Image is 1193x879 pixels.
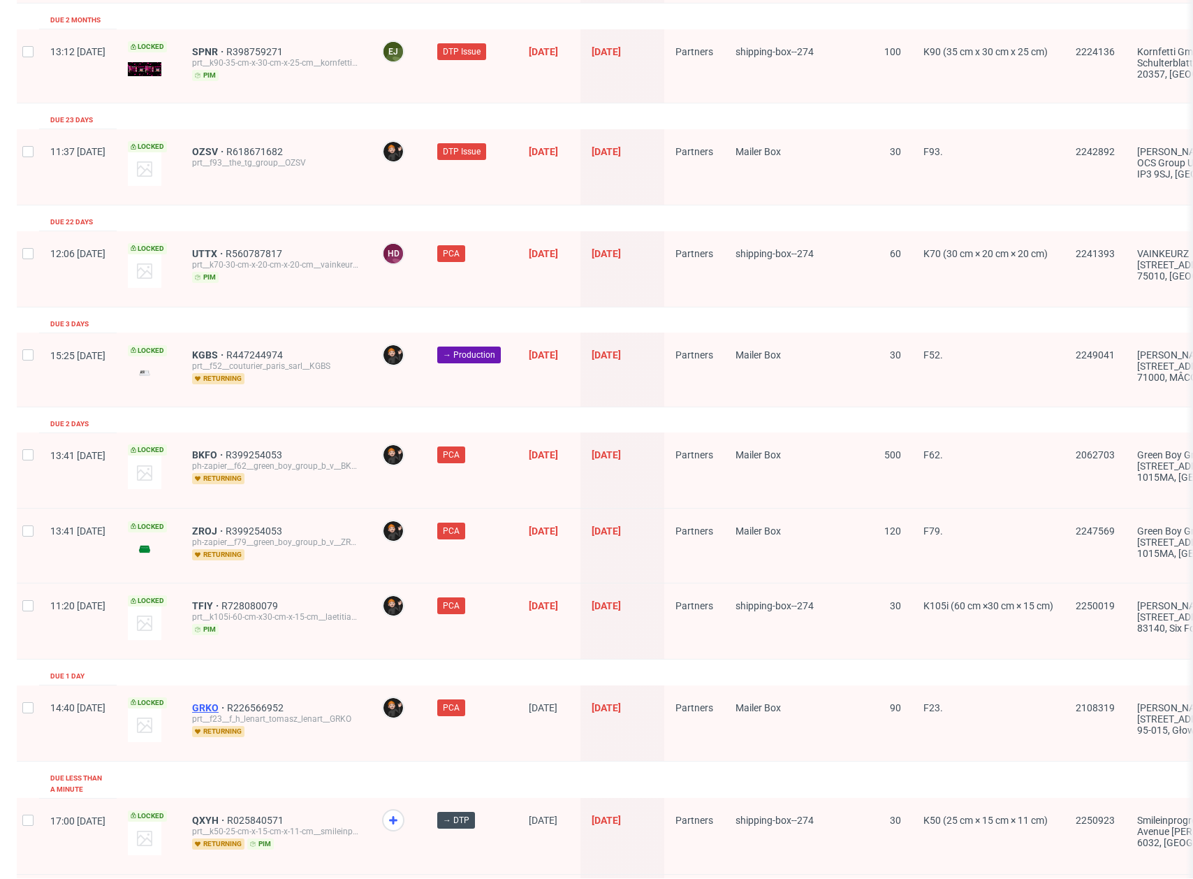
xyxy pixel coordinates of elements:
span: pim [192,70,219,81]
img: Dominik Grosicki [383,142,403,161]
div: prt__f23__f_h_lenart_tomasz_lenart__GRKO [192,713,360,725]
span: K105i (60 cm ×30 cm × 15 cm) [923,600,1053,611]
span: F93. [923,146,943,157]
div: prt__k105i-60-cm-x30-cm-x-15-cm__laetitia__TFIY [192,611,360,623]
a: KGBS [192,349,226,361]
figcaption: HD [383,244,403,263]
span: R447244974 [226,349,286,361]
span: K70 (30 cm × 20 cm × 20 cm) [923,248,1048,259]
span: 2250019 [1076,600,1115,611]
span: 120 [884,525,901,537]
span: Mailer Box [735,702,781,713]
span: PCA [443,525,460,537]
img: Dominik Grosicki [383,698,403,718]
span: pim [192,272,219,283]
span: 13:41 [DATE] [50,450,105,461]
span: 13:12 [DATE] [50,46,105,57]
span: [DATE] [529,349,558,361]
img: Dominik Grosicki [383,596,403,616]
span: [DATE] [529,600,558,611]
a: R399254053 [226,525,285,537]
span: 30 [890,600,901,611]
span: Locked [128,141,167,152]
img: version_two_editor_design [128,363,161,382]
div: Due 22 days [50,217,93,228]
span: GRKO [192,702,227,713]
span: Locked [128,345,167,356]
span: 90 [890,702,901,713]
span: [DATE] [529,248,558,259]
span: 13:41 [DATE] [50,525,105,537]
span: PCA [443,702,460,714]
span: 500 [884,449,901,460]
span: 11:20 [DATE] [50,600,105,611]
a: QXYH [192,815,227,826]
div: prt__k90-35-cm-x-30-cm-x-25-cm__kornfetti_gmbh__SPNR [192,57,360,68]
a: R399254053 [226,449,285,460]
img: Dominik Grosicki [383,445,403,465]
span: returning [192,726,244,737]
span: [DATE] [592,600,621,611]
span: PCA [443,600,460,612]
span: PCA [443,247,460,260]
span: [DATE] [592,449,621,460]
span: [DATE] [592,146,621,157]
a: R560787817 [226,248,285,259]
span: Partners [675,248,713,259]
div: Due less than a minute [50,773,105,795]
span: F52. [923,349,943,361]
span: [DATE] [529,449,558,460]
img: Dominik Grosicki [383,345,403,365]
span: 30 [890,815,901,826]
div: prt__k50-25-cm-x-15-cm-x-11-cm__smileinprogress__QXYH [192,826,360,837]
span: shipping-box--274 [735,46,814,57]
span: Partners [675,349,713,361]
span: Locked [128,444,167,456]
div: Due 1 day [50,671,85,682]
span: 2247569 [1076,525,1115,537]
span: Partners [675,702,713,713]
span: [DATE] [592,525,621,537]
span: Partners [675,146,713,157]
div: prt__f52__couturier_paris_sarl__KGBS [192,361,360,372]
a: R398759271 [226,46,286,57]
span: Mailer Box [735,525,781,537]
span: R728080079 [221,600,281,611]
span: 2062703 [1076,449,1115,460]
span: shipping-box--274 [735,248,814,259]
span: Locked [128,41,167,52]
span: → Production [443,349,495,361]
span: Partners [675,525,713,537]
span: 100 [884,46,901,57]
div: ph-zapier__f79__green_boy_group_b_v__ZROJ [192,537,360,548]
span: [DATE] [529,525,558,537]
span: R025840571 [227,815,286,826]
a: SPNR [192,46,226,57]
span: 2224136 [1076,46,1115,57]
span: shipping-box--274 [735,815,814,826]
span: [DATE] [592,349,621,361]
span: Mailer Box [735,146,781,157]
span: [DATE] [592,702,621,713]
span: 2249041 [1076,349,1115,361]
figcaption: EJ [383,42,403,61]
span: shipping-box--274 [735,600,814,611]
div: ph-zapier__f62__green_boy_group_b_v__BKFO [192,460,360,472]
span: 30 [890,146,901,157]
span: → DTP [443,814,469,827]
span: Locked [128,811,167,822]
span: 12:06 [DATE] [50,248,105,259]
a: OZSV [192,146,226,157]
div: prt__f93__the_tg_group__OZSV [192,157,360,168]
span: F23. [923,702,943,713]
a: BKFO [192,449,226,460]
a: R618671682 [226,146,286,157]
span: 2108319 [1076,702,1115,713]
a: ZROJ [192,525,226,537]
